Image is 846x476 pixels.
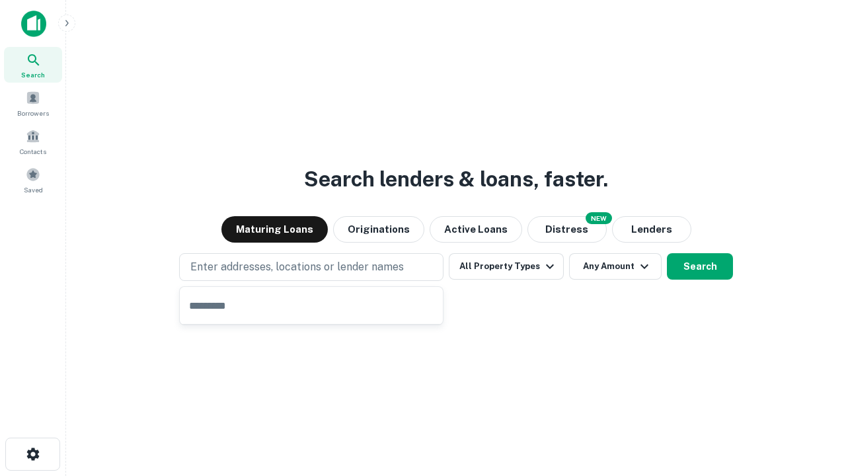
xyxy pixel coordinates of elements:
span: Borrowers [17,108,49,118]
iframe: Chat Widget [780,370,846,434]
a: Contacts [4,124,62,159]
button: Lenders [612,216,691,243]
button: Any Amount [569,253,662,280]
p: Enter addresses, locations or lender names [190,259,404,275]
button: Search [667,253,733,280]
div: NEW [586,212,612,224]
button: Maturing Loans [221,216,328,243]
button: Originations [333,216,424,243]
img: capitalize-icon.png [21,11,46,37]
a: Saved [4,162,62,198]
button: Enter addresses, locations or lender names [179,253,443,281]
a: Search [4,47,62,83]
button: Active Loans [430,216,522,243]
button: All Property Types [449,253,564,280]
button: Search distressed loans with lien and other non-mortgage details. [527,216,607,243]
a: Borrowers [4,85,62,121]
h3: Search lenders & loans, faster. [304,163,608,195]
span: Search [21,69,45,80]
span: Contacts [20,146,46,157]
span: Saved [24,184,43,195]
